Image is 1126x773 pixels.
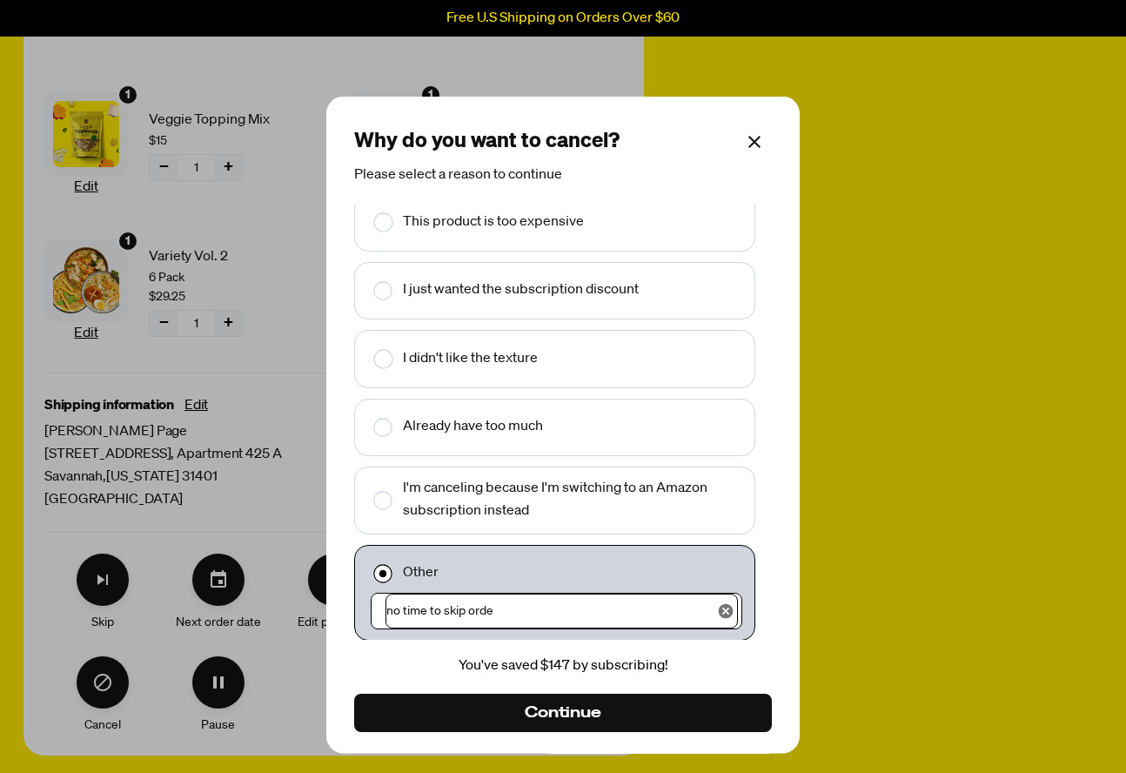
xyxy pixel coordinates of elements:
[525,702,601,722] span: Continue
[385,594,738,628] input: Enter a reason
[403,348,538,371] text: I didn't like the texture
[354,165,772,187] p: Please select a reason to continue
[354,655,772,678] p: You've saved $147 by subscribing!
[403,416,543,439] text: Already have too much
[44,554,623,735] div: Make changes for subscription
[354,693,772,731] button: Continue
[354,131,620,151] text: Why do you want to cancel?
[403,279,639,302] text: I just wanted the subscription discount
[403,562,439,585] text: Other
[403,478,744,522] text: I'm canceling because I'm switching to an Amazon subscription instead
[446,10,680,26] p: Free U.S Shipping on Orders Over $60
[403,212,584,234] text: This product is too expensive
